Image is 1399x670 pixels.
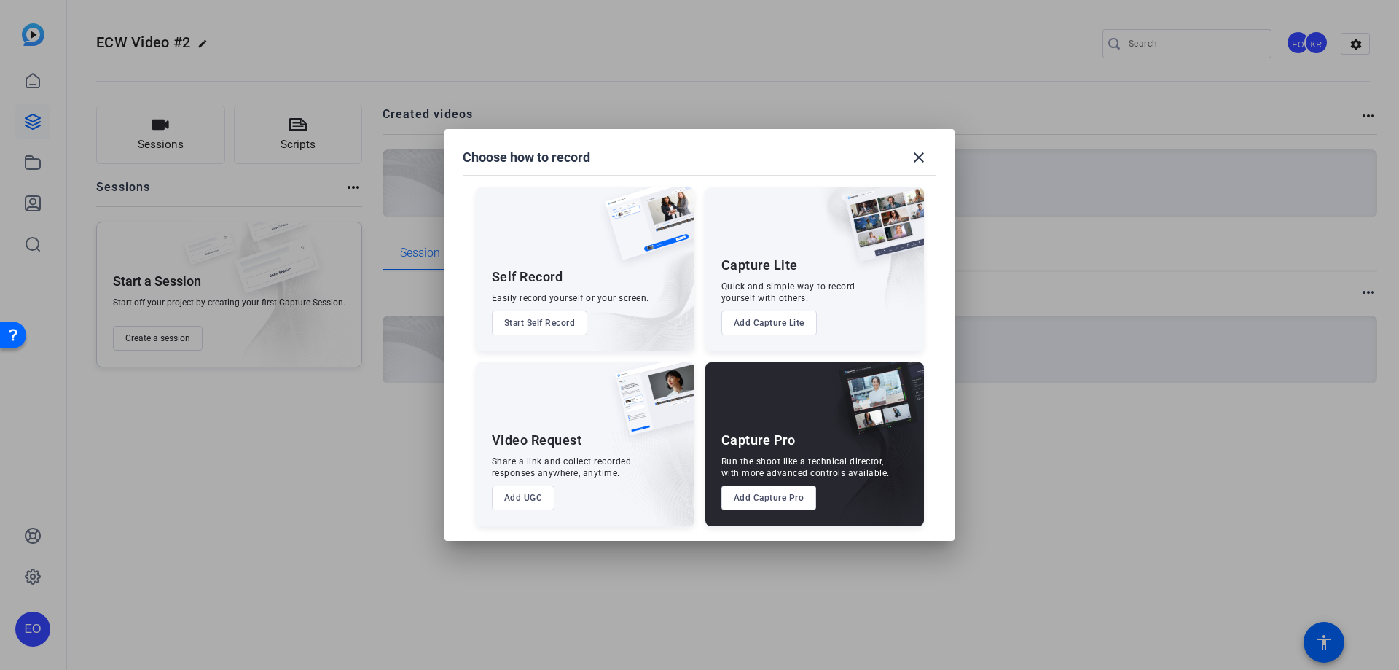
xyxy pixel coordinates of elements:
img: capture-pro.png [828,362,924,451]
img: capture-lite.png [834,187,924,276]
img: embarkstudio-capture-pro.png [816,381,924,526]
div: Quick and simple way to record yourself with others. [721,281,855,304]
div: Easily record yourself or your screen. [492,292,649,304]
div: Capture Lite [721,257,798,274]
mat-icon: close [910,149,928,166]
div: Self Record [492,268,563,286]
div: Video Request [492,432,582,449]
img: embarkstudio-ugc-content.png [610,408,694,526]
img: embarkstudio-capture-lite.png [793,187,924,333]
img: ugc-content.png [604,362,694,451]
div: Run the shoot like a technical director, with more advanced controls available. [721,456,890,479]
button: Add UGC [492,486,555,510]
img: embarkstudio-self-record.png [568,219,694,351]
button: Add Capture Pro [721,486,817,510]
h1: Choose how to record [463,149,590,166]
button: Start Self Record [492,311,588,335]
div: Capture Pro [721,432,796,449]
img: self-record.png [594,187,694,275]
button: Add Capture Lite [721,311,817,335]
div: Share a link and collect recorded responses anywhere, anytime. [492,456,632,479]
